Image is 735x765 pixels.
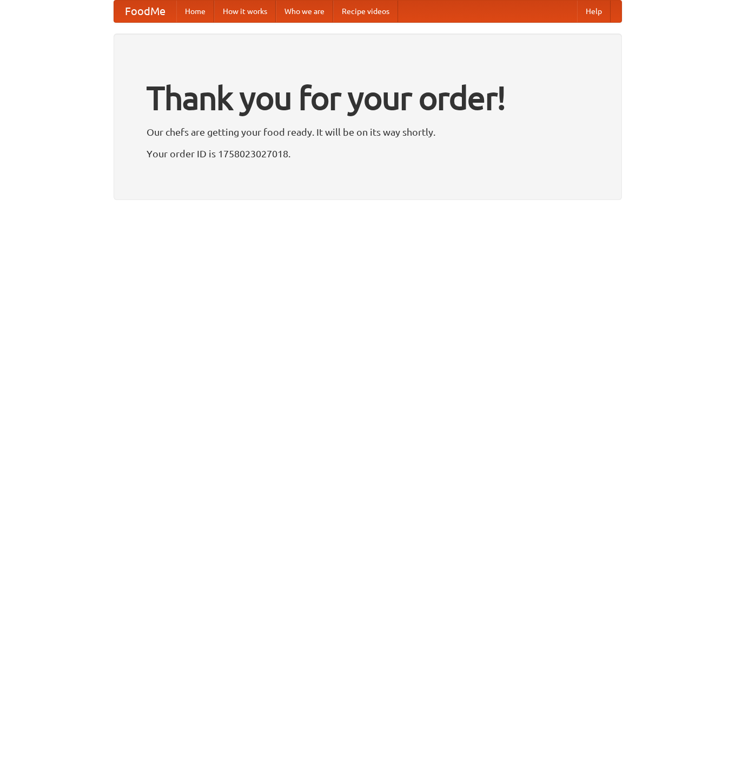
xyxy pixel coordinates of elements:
a: Help [577,1,611,22]
a: How it works [214,1,276,22]
p: Your order ID is 1758023027018. [147,145,589,162]
a: FoodMe [114,1,176,22]
p: Our chefs are getting your food ready. It will be on its way shortly. [147,124,589,140]
a: Who we are [276,1,333,22]
a: Home [176,1,214,22]
a: Recipe videos [333,1,398,22]
h1: Thank you for your order! [147,72,589,124]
